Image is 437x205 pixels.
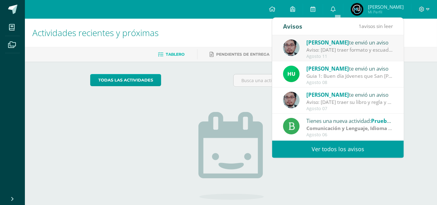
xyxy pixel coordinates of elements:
a: Ver todos los avisos [272,141,404,158]
span: [PERSON_NAME] [306,91,349,98]
img: no_activities.png [198,112,264,200]
div: te envió un aviso [306,38,393,46]
strong: Comunicación y Lenguaje, Idioma Español [306,125,407,132]
span: [PERSON_NAME] [306,65,349,72]
div: | Prueba de Logro [306,125,393,132]
div: Avisos [283,18,302,35]
a: Tablero [158,49,185,59]
div: te envió un aviso [306,64,393,72]
a: Pendientes de entrega [210,49,270,59]
div: Agosto 07 [306,106,393,111]
div: Aviso: Mañana traer formato y escuadra 30/60 y libro [306,46,393,54]
div: Agosto 06 [306,132,393,137]
div: Agosto 08 [306,80,393,85]
div: Aviso: Mañana traer su libro y regla y rapidografo [306,99,393,106]
img: fd23069c3bd5c8dde97a66a86ce78287.png [283,66,300,82]
span: 1 [359,23,361,30]
span: [PERSON_NAME] [368,4,404,10]
img: 276eae5f84d3416db83ad868dc4138c7.png [351,3,363,16]
div: te envió un aviso [306,91,393,99]
span: Pendientes de entrega [216,52,270,57]
a: todas las Actividades [90,74,161,86]
span: Mi Perfil [368,9,404,15]
span: [PERSON_NAME] [306,39,349,46]
div: Tienes una nueva actividad: [306,117,393,125]
span: Prueba de logro [371,117,412,124]
span: Actividades recientes y próximas [32,27,159,39]
div: Agosto 11 [306,54,393,59]
div: Guia 1: Buen día Jóvenes que San Juan Bosco Y María Auxiliadora les Bendigan. Por medio del prese... [306,72,393,80]
span: avisos sin leer [359,23,393,30]
input: Busca una actividad próxima aquí... [234,74,371,86]
img: 5fac68162d5e1b6fbd390a6ac50e103d.png [283,40,300,56]
img: 5fac68162d5e1b6fbd390a6ac50e103d.png [283,92,300,108]
span: Tablero [166,52,185,57]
